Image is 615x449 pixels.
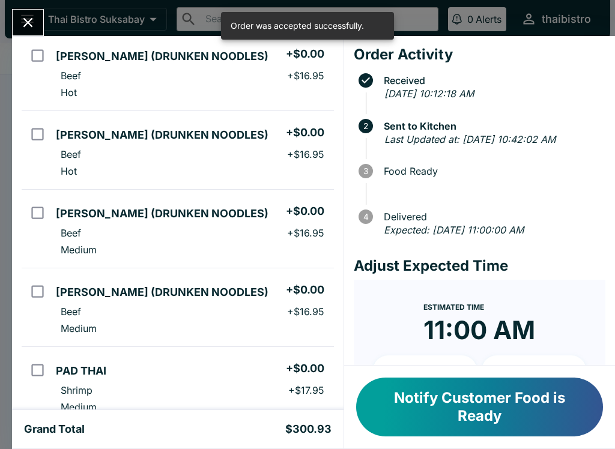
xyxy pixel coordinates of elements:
[354,257,605,275] h4: Adjust Expected Time
[61,306,81,318] p: Beef
[56,285,268,300] h5: [PERSON_NAME] (DRUNKEN NOODLES)
[287,227,324,239] p: + $16.95
[378,166,605,176] span: Food Ready
[354,46,605,64] h4: Order Activity
[287,148,324,160] p: + $16.95
[61,384,92,396] p: Shrimp
[288,384,324,396] p: + $17.95
[378,75,605,86] span: Received
[363,166,368,176] text: 3
[56,364,106,378] h5: PAD THAI
[356,378,603,436] button: Notify Customer Food is Ready
[287,70,324,82] p: + $16.95
[61,165,77,177] p: Hot
[61,401,97,413] p: Medium
[61,148,81,160] p: Beef
[61,70,81,82] p: Beef
[384,88,474,100] em: [DATE] 10:12:18 AM
[384,133,556,145] em: Last Updated at: [DATE] 10:42:02 AM
[286,125,324,140] h5: + $0.00
[363,212,368,221] text: 4
[285,422,332,436] h5: $300.93
[231,16,364,36] div: Order was accepted successfully.
[286,283,324,297] h5: + $0.00
[287,306,324,318] p: + $16.95
[61,227,81,239] p: Beef
[61,86,77,98] p: Hot
[286,204,324,218] h5: + $0.00
[378,211,605,222] span: Delivered
[423,303,484,312] span: Estimated Time
[482,355,586,385] button: + 20
[363,121,368,131] text: 2
[61,322,97,334] p: Medium
[423,315,535,346] time: 11:00 AM
[378,121,605,131] span: Sent to Kitchen
[13,10,43,35] button: Close
[286,361,324,376] h5: + $0.00
[286,47,324,61] h5: + $0.00
[24,422,85,436] h5: Grand Total
[56,206,268,221] h5: [PERSON_NAME] (DRUNKEN NOODLES)
[56,128,268,142] h5: [PERSON_NAME] (DRUNKEN NOODLES)
[384,224,524,236] em: Expected: [DATE] 11:00:00 AM
[61,244,97,256] p: Medium
[56,49,268,64] h5: [PERSON_NAME] (DRUNKEN NOODLES)
[373,355,477,385] button: + 10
